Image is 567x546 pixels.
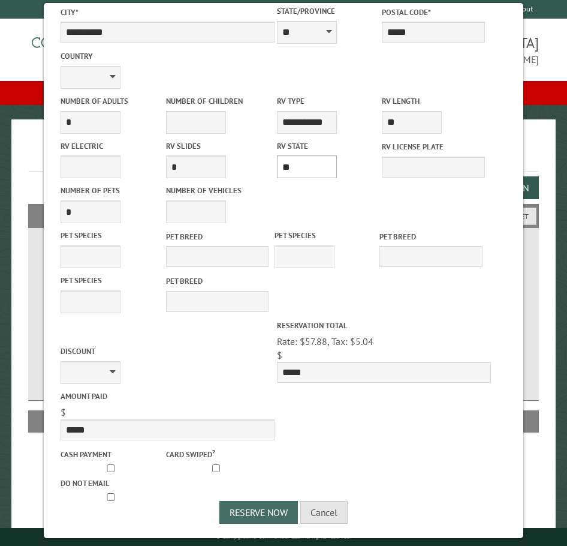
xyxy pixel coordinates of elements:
[61,478,163,489] label: Do not email
[382,141,484,152] label: RV License Plate
[61,7,275,18] label: City
[166,185,269,196] label: Number of Vehicles
[166,140,269,152] label: RV Slides
[166,231,269,242] label: Pet breed
[277,320,491,331] label: Reservation Total
[28,23,178,70] img: Campground Commander
[61,275,163,286] label: Pet species
[300,501,348,524] button: Cancel
[219,501,298,524] button: Reserve Now
[61,406,66,418] span: $
[166,447,269,460] label: Card swiped
[61,230,163,241] label: Pet species
[277,335,373,347] span: Rate: $57.88, Tax: $5.04
[277,140,379,152] label: RV State
[382,7,484,18] label: Postal Code
[379,231,482,242] label: Pet breed
[166,275,269,287] label: Pet breed
[28,204,538,227] h2: Filters
[275,230,377,241] label: Pet species
[216,533,351,541] small: © Campground Commander LLC. All rights reserved.
[277,5,379,17] label: State/Province
[61,185,163,196] label: Number of Pets
[61,95,163,107] label: Number of Adults
[166,95,269,107] label: Number of Children
[277,349,282,361] span: $
[212,448,215,456] a: ?
[61,50,275,62] label: Country
[277,95,379,107] label: RV Type
[382,95,484,107] label: RV Length
[61,140,163,152] label: RV Electric
[28,139,538,172] h1: Reservations
[34,410,82,432] th: Site
[61,449,163,460] label: Cash payment
[61,391,275,402] label: Amount paid
[61,346,275,357] label: Discount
